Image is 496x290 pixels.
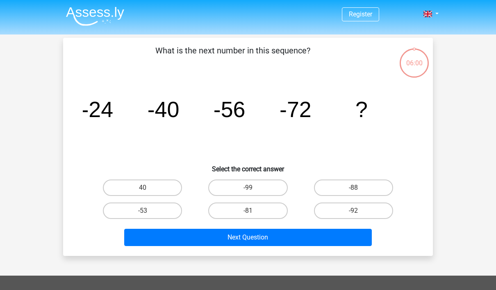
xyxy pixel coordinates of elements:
[208,180,287,196] label: -99
[280,97,312,122] tspan: -72
[314,180,393,196] label: -88
[81,97,113,122] tspan: -24
[208,203,287,219] label: -81
[355,97,368,122] tspan: ?
[399,48,430,68] div: 06:00
[66,7,124,26] img: Assessly
[103,203,182,219] label: -53
[76,44,389,69] p: What is the next number in this sequence?
[349,10,372,18] a: Register
[103,180,182,196] label: 40
[214,97,246,122] tspan: -56
[148,97,180,122] tspan: -40
[314,203,393,219] label: -92
[124,229,372,246] button: Next Question
[76,159,420,173] h6: Select the correct answer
